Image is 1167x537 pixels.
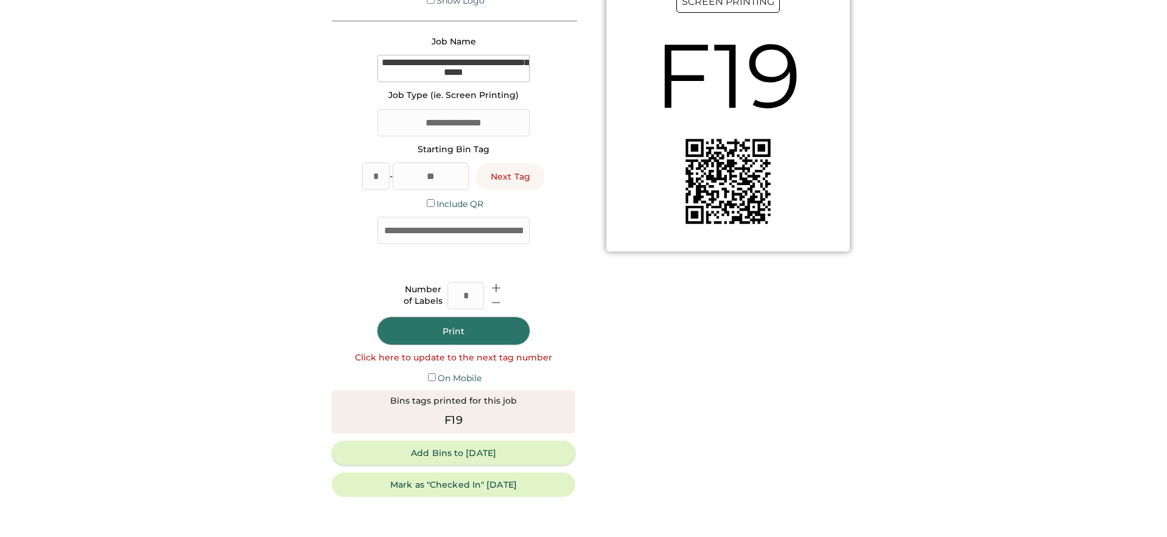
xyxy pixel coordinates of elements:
[390,395,517,407] div: Bins tags printed for this job
[432,36,476,48] div: Job Name
[436,198,483,209] label: Include QR
[355,352,552,364] div: Click here to update to the next tag number
[438,373,482,384] label: On Mobile
[332,441,575,465] button: Add Bins to [DATE]
[404,284,443,307] div: Number of Labels
[388,89,519,102] div: Job Type (ie. Screen Printing)
[390,170,393,183] div: -
[476,163,545,190] button: Next Tag
[654,13,802,139] div: F19
[377,317,530,345] button: Print
[332,472,575,497] button: Mark as "Checked In" [DATE]
[444,412,463,429] div: F19
[418,144,489,156] div: Starting Bin Tag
